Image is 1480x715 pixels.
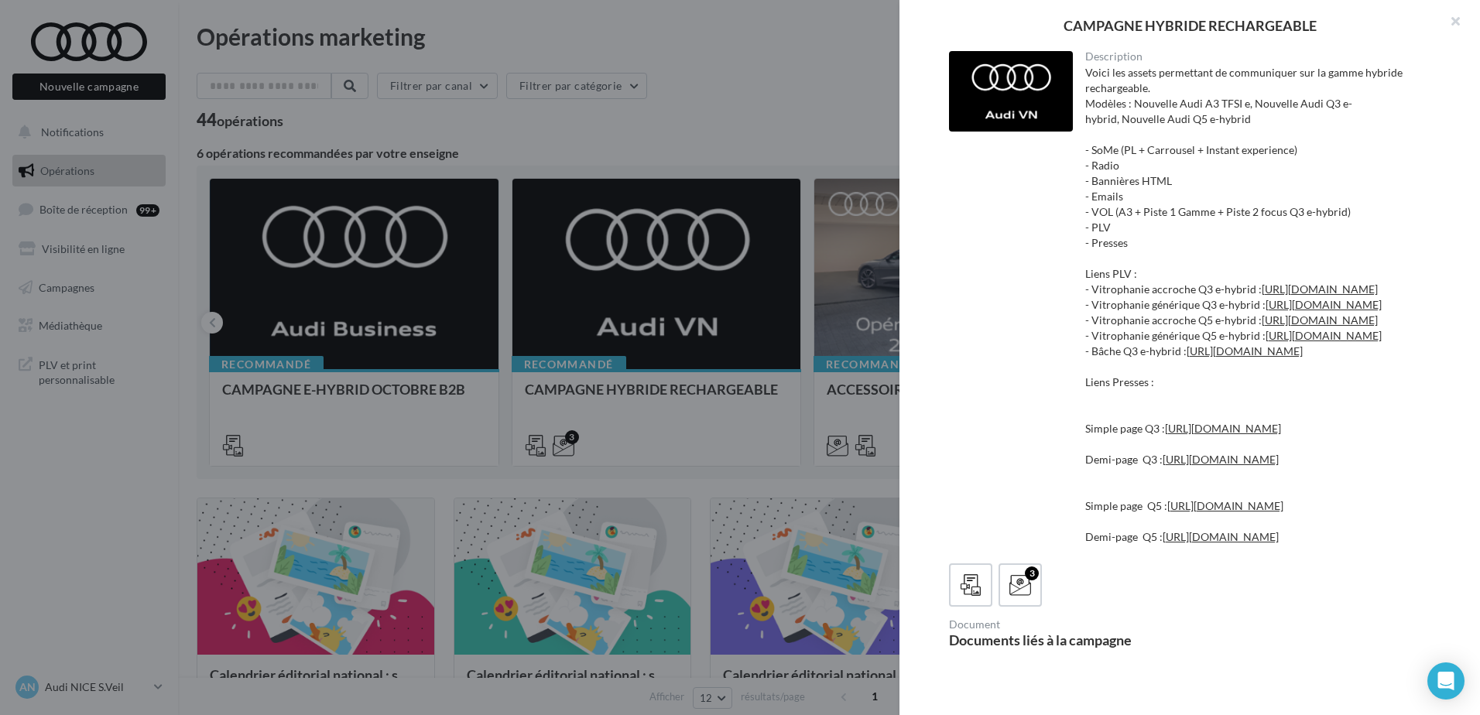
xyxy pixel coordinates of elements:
[949,619,1190,630] div: Document
[1262,313,1378,327] a: [URL][DOMAIN_NAME]
[924,19,1455,32] div: CAMPAGNE HYBRIDE RECHARGEABLE
[1025,566,1039,580] div: 3
[1163,530,1279,543] a: [URL][DOMAIN_NAME]
[1165,422,1281,435] a: [URL][DOMAIN_NAME]
[949,633,1190,647] div: Documents liés à la campagne
[1266,298,1382,311] a: [URL][DOMAIN_NAME]
[1167,499,1283,512] a: [URL][DOMAIN_NAME]
[1085,51,1431,62] div: Description
[1187,344,1303,357] a: [URL][DOMAIN_NAME]
[1085,65,1431,545] div: Voici les assets permettant de communiquer sur la gamme hybride rechargeable. Modèles : Nouvelle ...
[1266,329,1382,342] a: [URL][DOMAIN_NAME]
[1427,662,1465,700] div: Open Intercom Messenger
[1262,282,1378,296] a: [URL][DOMAIN_NAME]
[1163,453,1279,466] a: [URL][DOMAIN_NAME]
